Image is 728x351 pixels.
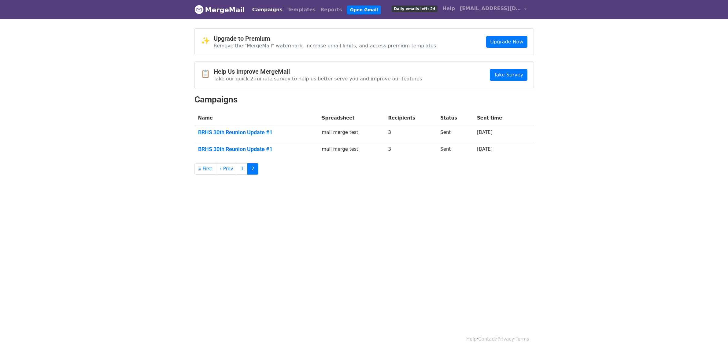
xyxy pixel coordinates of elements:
[198,129,315,136] a: BRHS 30th Reunion Update #1
[440,2,457,15] a: Help
[385,111,437,125] th: Recipients
[437,142,473,158] td: Sent
[516,336,529,342] a: Terms
[214,42,436,49] p: Remove the "MergeMail" watermark, increase email limits, and access premium templates
[385,125,437,142] td: 3
[201,69,214,78] span: 📋
[194,111,318,125] th: Name
[460,5,521,12] span: [EMAIL_ADDRESS][DOMAIN_NAME]
[437,111,473,125] th: Status
[486,36,527,48] a: Upgrade Now
[214,76,422,82] p: Take our quick 2-minute survey to help us better serve you and improve our features
[194,94,534,105] h2: Campaigns
[392,6,437,12] span: Daily emails left: 24
[473,111,523,125] th: Sent time
[285,4,318,16] a: Templates
[385,142,437,158] td: 3
[318,111,385,125] th: Spreadsheet
[216,163,237,175] a: ‹ Prev
[437,125,473,142] td: Sent
[198,146,315,153] a: BRHS 30th Reunion Update #1
[318,142,385,158] td: mail merge test
[318,125,385,142] td: mail merge test
[477,130,493,135] a: [DATE]
[214,35,436,42] h4: Upgrade to Premium
[389,2,440,15] a: Daily emails left: 24
[457,2,529,17] a: [EMAIL_ADDRESS][DOMAIN_NAME]
[318,4,345,16] a: Reports
[497,336,514,342] a: Privacy
[194,5,204,14] img: MergeMail logo
[250,4,285,16] a: Campaigns
[490,69,527,81] a: Take Survey
[478,336,496,342] a: Contact
[247,163,258,175] a: 2
[194,3,245,16] a: MergeMail
[194,163,216,175] a: « First
[237,163,248,175] a: 1
[201,36,214,45] span: ✨
[477,146,493,152] a: [DATE]
[347,6,381,14] a: Open Gmail
[214,68,422,75] h4: Help Us Improve MergeMail
[466,336,477,342] a: Help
